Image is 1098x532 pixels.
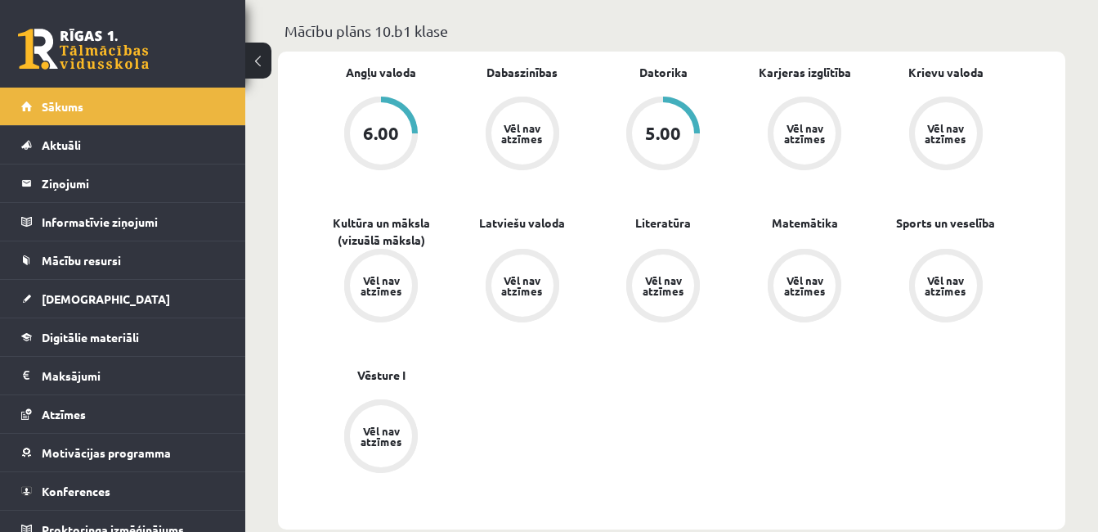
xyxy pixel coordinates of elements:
div: Vēl nav atzīmes [782,275,827,296]
a: Matemātika [772,214,838,232]
a: Vēl nav atzīmes [311,249,452,326]
a: Konferences [21,472,225,510]
span: Mācību resursi [42,253,121,268]
a: Vēl nav atzīmes [452,249,594,326]
p: Mācību plāns 10.b1 klase [285,20,1059,42]
a: Angļu valoda [346,64,416,81]
span: Aktuāli [42,138,81,152]
span: Atzīmes [42,407,86,422]
a: Motivācijas programma [21,434,225,471]
a: Atzīmes [21,395,225,433]
a: Ziņojumi [21,165,225,202]
span: Digitālie materiāli [42,330,139,345]
a: Vēl nav atzīmes [593,249,734,326]
a: Karjeras izglītība [759,64,851,81]
a: Sākums [21,88,225,125]
a: Dabaszinības [486,64,558,81]
a: Rīgas 1. Tālmācības vidusskola [18,29,149,70]
a: Vēl nav atzīmes [734,249,876,326]
legend: Informatīvie ziņojumi [42,203,225,241]
div: Vēl nav atzīmes [500,123,545,144]
a: Vēl nav atzīmes [875,249,1016,326]
div: 5.00 [645,124,681,142]
span: Motivācijas programma [42,445,171,460]
a: Vēl nav atzīmes [875,97,1016,174]
a: Vēl nav atzīmes [734,97,876,174]
a: Vēl nav atzīmes [311,399,452,476]
a: Digitālie materiāli [21,318,225,356]
a: Krievu valoda [908,64,984,81]
div: Vēl nav atzīmes [500,275,545,296]
div: Vēl nav atzīmes [923,275,969,296]
a: Kultūra un māksla (vizuālā māksla) [311,214,452,249]
div: Vēl nav atzīmes [782,123,827,144]
a: Literatūra [635,214,691,232]
div: Vēl nav atzīmes [923,123,969,144]
a: Informatīvie ziņojumi [21,203,225,241]
span: Sākums [42,99,83,114]
div: Vēl nav atzīmes [358,426,404,447]
a: 6.00 [311,97,452,174]
span: [DEMOGRAPHIC_DATA] [42,291,170,306]
a: Aktuāli [21,126,225,164]
a: Vēl nav atzīmes [452,97,594,174]
legend: Ziņojumi [42,165,225,202]
div: Vēl nav atzīmes [358,275,404,296]
a: Sports un veselība [896,214,995,232]
a: Mācību resursi [21,241,225,279]
a: [DEMOGRAPHIC_DATA] [21,280,225,318]
legend: Maksājumi [42,357,225,394]
div: Vēl nav atzīmes [640,275,686,296]
a: Maksājumi [21,357,225,394]
a: Vēsture I [357,367,406,384]
a: Latviešu valoda [479,214,565,232]
a: 5.00 [593,97,734,174]
a: Datorika [639,64,688,81]
span: Konferences [42,484,110,498]
div: 6.00 [363,124,399,142]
